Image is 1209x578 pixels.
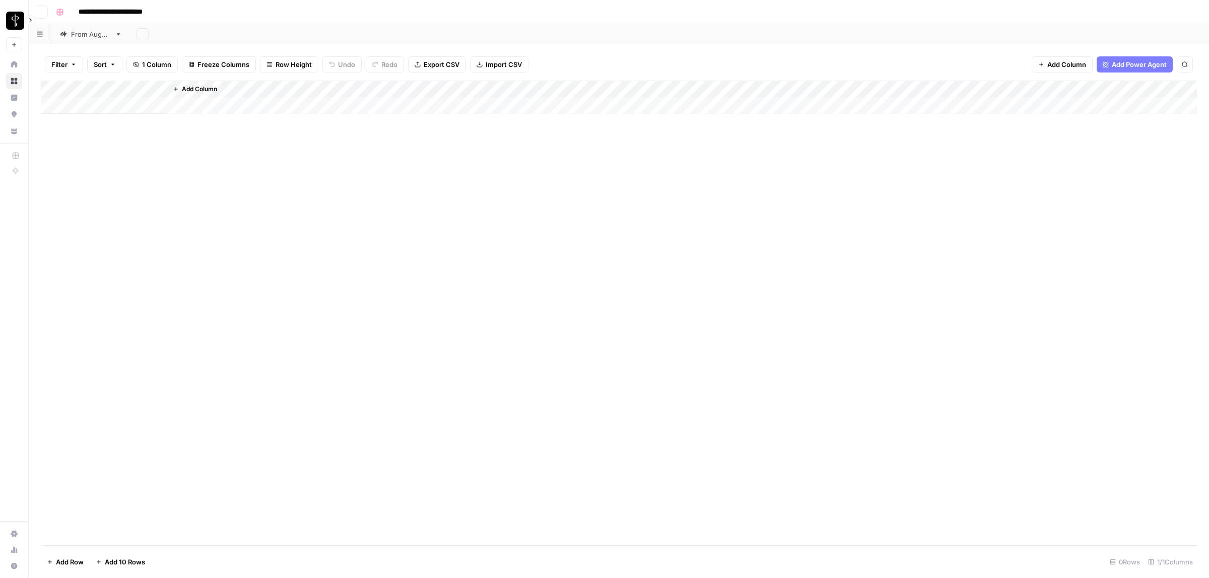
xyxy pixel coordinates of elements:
[41,554,90,570] button: Add Row
[1106,554,1144,570] div: 0 Rows
[338,59,355,69] span: Undo
[486,59,522,69] span: Import CSV
[408,56,466,73] button: Export CSV
[1112,59,1167,69] span: Add Power Agent
[56,557,84,567] span: Add Row
[6,12,24,30] img: LP Production Workloads Logo
[90,554,151,570] button: Add 10 Rows
[126,56,178,73] button: 1 Column
[6,526,22,542] a: Settings
[322,56,362,73] button: Undo
[381,59,397,69] span: Redo
[169,83,221,96] button: Add Column
[182,56,256,73] button: Freeze Columns
[6,8,22,33] button: Workspace: LP Production Workloads
[1097,56,1173,73] button: Add Power Agent
[6,56,22,73] a: Home
[6,106,22,122] a: Opportunities
[87,56,122,73] button: Sort
[366,56,404,73] button: Redo
[6,73,22,89] a: Browse
[142,59,171,69] span: 1 Column
[71,29,111,39] div: From [DATE]
[424,59,459,69] span: Export CSV
[1047,59,1086,69] span: Add Column
[197,59,249,69] span: Freeze Columns
[6,123,22,139] a: Your Data
[470,56,528,73] button: Import CSV
[1032,56,1093,73] button: Add Column
[6,542,22,558] a: Usage
[6,558,22,574] button: Help + Support
[51,24,130,44] a: From [DATE]
[276,59,312,69] span: Row Height
[182,85,217,94] span: Add Column
[1144,554,1197,570] div: 1/1 Columns
[105,557,145,567] span: Add 10 Rows
[51,59,68,69] span: Filter
[45,56,83,73] button: Filter
[6,90,22,106] a: Insights
[260,56,318,73] button: Row Height
[94,59,107,69] span: Sort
